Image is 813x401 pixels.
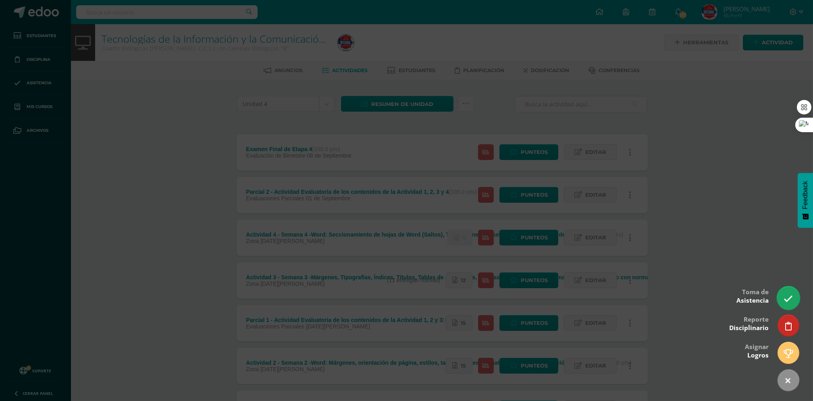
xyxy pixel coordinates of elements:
[729,324,769,332] span: Disciplinario
[729,310,769,336] div: Reporte
[736,296,769,305] span: Asistencia
[747,351,769,359] span: Logros
[736,283,769,309] div: Toma de
[798,173,813,228] button: Feedback - Mostrar encuesta
[745,337,769,364] div: Asignar
[802,181,809,209] span: Feedback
